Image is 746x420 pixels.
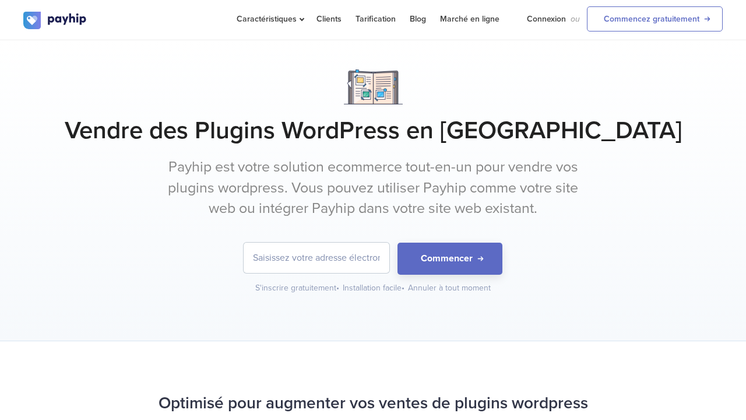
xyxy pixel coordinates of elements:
h2: Optimisé pour augmenter vos ventes de plugins wordpress [23,388,723,419]
div: Annuler à tout moment [408,282,491,294]
div: S'inscrire gratuitement [255,282,340,294]
img: Notebook.png [344,69,403,104]
h1: Vendre des Plugins WordPress en [GEOGRAPHIC_DATA] [23,116,723,145]
span: Caractéristiques [237,14,302,24]
img: logo.svg [23,12,87,29]
button: Commencer [397,243,502,275]
div: Installation facile [343,282,406,294]
input: Saisissez votre adresse électronique [244,243,389,273]
a: Commencez gratuitement [587,6,723,32]
span: • [402,283,404,293]
span: • [336,283,339,293]
p: Payhip est votre solution ecommerce tout-en-un pour vendre vos plugins wordpress. Vous pouvez uti... [154,157,592,219]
